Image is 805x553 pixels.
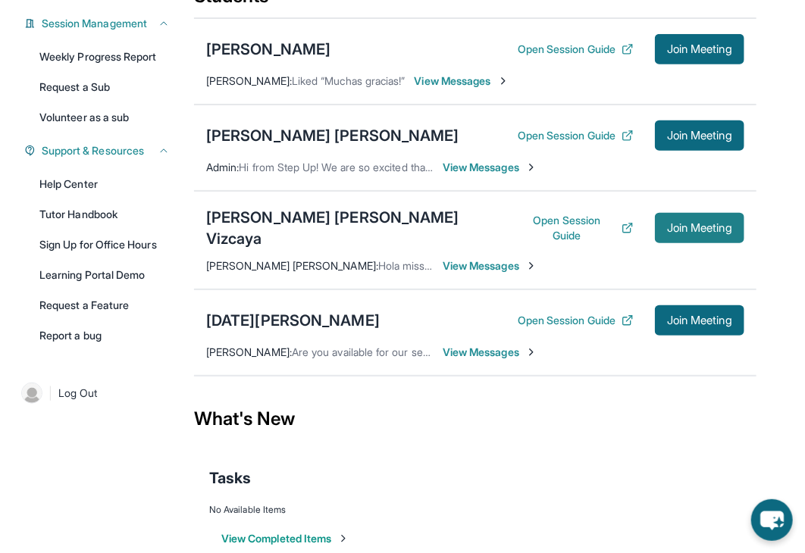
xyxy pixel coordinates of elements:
span: Join Meeting [667,45,732,54]
span: View Messages [443,345,537,360]
span: Join Meeting [667,223,732,233]
a: Volunteer as a sub [30,104,179,131]
span: View Messages [443,258,537,273]
span: Support & Resources [42,143,144,158]
span: | [49,384,52,402]
button: Join Meeting [655,305,744,336]
button: Open Session Guide [518,42,634,57]
span: Admin : [206,161,239,173]
button: Support & Resources [36,143,170,158]
a: Tutor Handbook [30,201,179,228]
div: [PERSON_NAME] [206,39,330,60]
button: View Completed Items [221,531,349,546]
button: chat-button [751,499,793,541]
span: View Messages [415,73,509,89]
img: user-img [21,383,42,404]
button: Join Meeting [655,213,744,243]
span: [PERSON_NAME] : [206,74,292,87]
a: Weekly Progress Report [30,43,179,70]
span: [PERSON_NAME] : [206,345,292,358]
img: Chevron-Right [525,346,537,358]
div: [DATE][PERSON_NAME] [206,310,380,331]
div: [PERSON_NAME] [PERSON_NAME] [206,125,459,146]
a: Request a Sub [30,73,179,101]
span: View Messages [443,160,537,175]
div: [PERSON_NAME] [PERSON_NAME] Vizcaya [206,207,518,249]
span: Join Meeting [667,131,732,140]
a: Learning Portal Demo [30,261,179,289]
a: Report a bug [30,322,179,349]
div: No Available Items [209,504,741,516]
button: Join Meeting [655,34,744,64]
span: Tasks [209,467,251,489]
span: Join Meeting [667,316,732,325]
button: Session Management [36,16,170,31]
img: Chevron-Right [525,260,537,272]
button: Open Session Guide [518,128,634,143]
img: Chevron-Right [497,75,509,87]
span: Log Out [58,386,98,401]
a: Sign Up for Office Hours [30,231,179,258]
span: [PERSON_NAME] [PERSON_NAME] : [206,259,378,272]
button: Join Meeting [655,120,744,151]
button: Open Session Guide [518,313,634,328]
span: Liked “Muchas gracias!” [292,74,406,87]
img: Chevron-Right [525,161,537,173]
a: |Log Out [15,376,179,410]
div: What's New [194,386,756,452]
a: Request a Feature [30,292,179,319]
span: Session Management [42,16,147,31]
button: Open Session Guide [518,213,634,243]
span: Hola miss, si señora ya está listo el niño [378,259,569,272]
a: Help Center [30,170,179,198]
span: Are you available for our session now? ☺️ [292,345,493,358]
